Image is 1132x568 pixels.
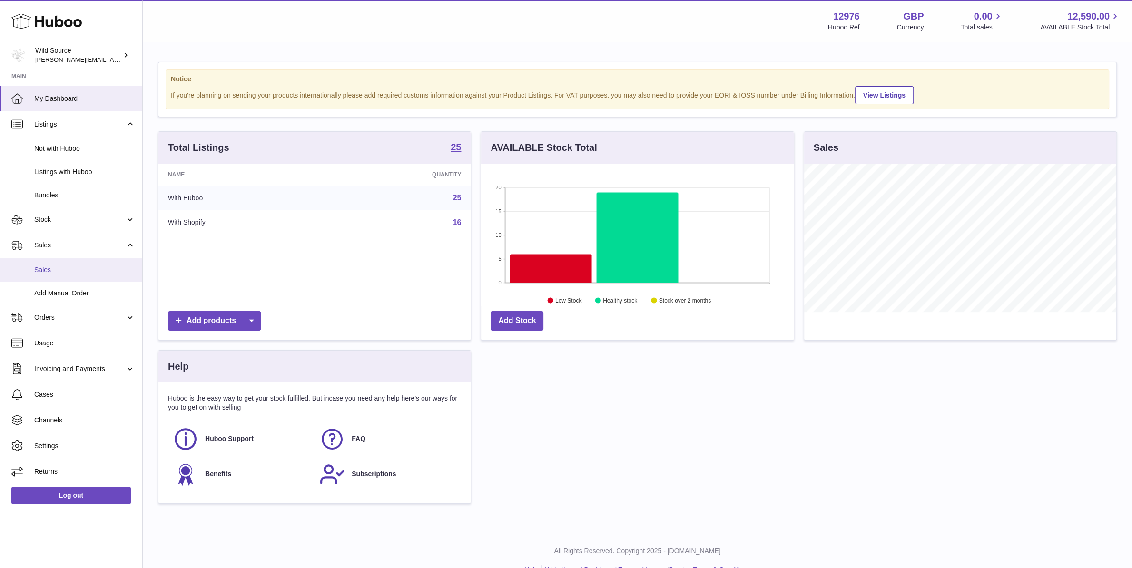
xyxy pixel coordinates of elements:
[451,142,461,154] a: 25
[833,10,860,23] strong: 12976
[34,144,135,153] span: Not with Huboo
[171,75,1104,84] strong: Notice
[961,23,1003,32] span: Total sales
[34,215,125,224] span: Stock
[35,56,191,63] span: [PERSON_NAME][EMAIL_ADDRESS][DOMAIN_NAME]
[491,141,597,154] h3: AVAILABLE Stock Total
[499,280,502,285] text: 0
[34,94,135,103] span: My Dashboard
[319,461,456,487] a: Subscriptions
[34,167,135,176] span: Listings with Huboo
[173,426,310,452] a: Huboo Support
[34,441,135,450] span: Settings
[1040,10,1121,32] a: 12,590.00 AVAILABLE Stock Total
[34,265,135,274] span: Sales
[11,487,131,504] a: Log out
[327,164,471,186] th: Quantity
[855,86,914,104] a: View Listings
[34,390,135,399] span: Cases
[34,416,135,425] span: Channels
[352,434,365,443] span: FAQ
[659,297,711,304] text: Stock over 2 months
[34,289,135,298] span: Add Manual Order
[496,208,502,214] text: 15
[158,210,327,235] td: With Shopify
[168,141,229,154] h3: Total Listings
[34,364,125,373] span: Invoicing and Payments
[168,311,261,331] a: Add products
[453,194,462,202] a: 25
[11,48,26,62] img: kate@wildsource.co.uk
[319,426,456,452] a: FAQ
[34,313,125,322] span: Orders
[499,256,502,262] text: 5
[903,10,924,23] strong: GBP
[34,241,125,250] span: Sales
[451,142,461,152] strong: 25
[814,141,838,154] h3: Sales
[205,470,231,479] span: Benefits
[828,23,860,32] div: Huboo Ref
[150,547,1124,556] p: All Rights Reserved. Copyright 2025 - [DOMAIN_NAME]
[1067,10,1110,23] span: 12,590.00
[34,191,135,200] span: Bundles
[34,339,135,348] span: Usage
[158,186,327,210] td: With Huboo
[171,85,1104,104] div: If you're planning on sending your products internationally please add required customs informati...
[158,164,327,186] th: Name
[34,467,135,476] span: Returns
[974,10,993,23] span: 0.00
[35,46,121,64] div: Wild Source
[1040,23,1121,32] span: AVAILABLE Stock Total
[603,297,638,304] text: Healthy stock
[496,232,502,238] text: 10
[453,218,462,226] a: 16
[168,360,188,373] h3: Help
[496,185,502,190] text: 20
[555,297,582,304] text: Low Stock
[961,10,1003,32] a: 0.00 Total sales
[34,120,125,129] span: Listings
[352,470,396,479] span: Subscriptions
[173,461,310,487] a: Benefits
[491,311,543,331] a: Add Stock
[205,434,254,443] span: Huboo Support
[897,23,924,32] div: Currency
[168,394,461,412] p: Huboo is the easy way to get your stock fulfilled. But incase you need any help here's our ways f...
